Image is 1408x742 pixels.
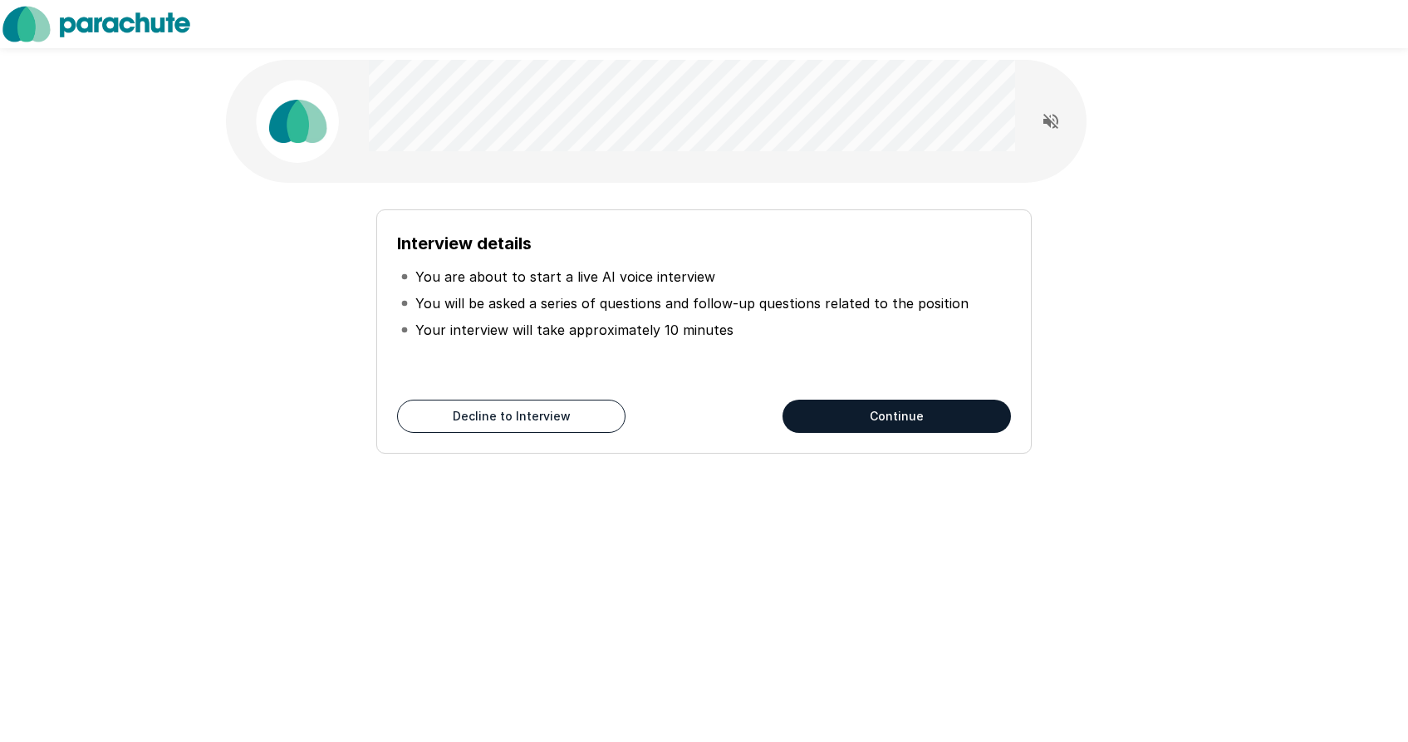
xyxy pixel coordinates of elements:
button: Read questions aloud [1034,105,1067,138]
img: parachute_avatar.png [256,80,339,163]
button: Decline to Interview [397,400,626,433]
p: You will be asked a series of questions and follow-up questions related to the position [415,293,969,313]
p: You are about to start a live AI voice interview [415,267,715,287]
b: Interview details [397,233,532,253]
button: Continue [782,400,1011,433]
p: Your interview will take approximately 10 minutes [415,320,733,340]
